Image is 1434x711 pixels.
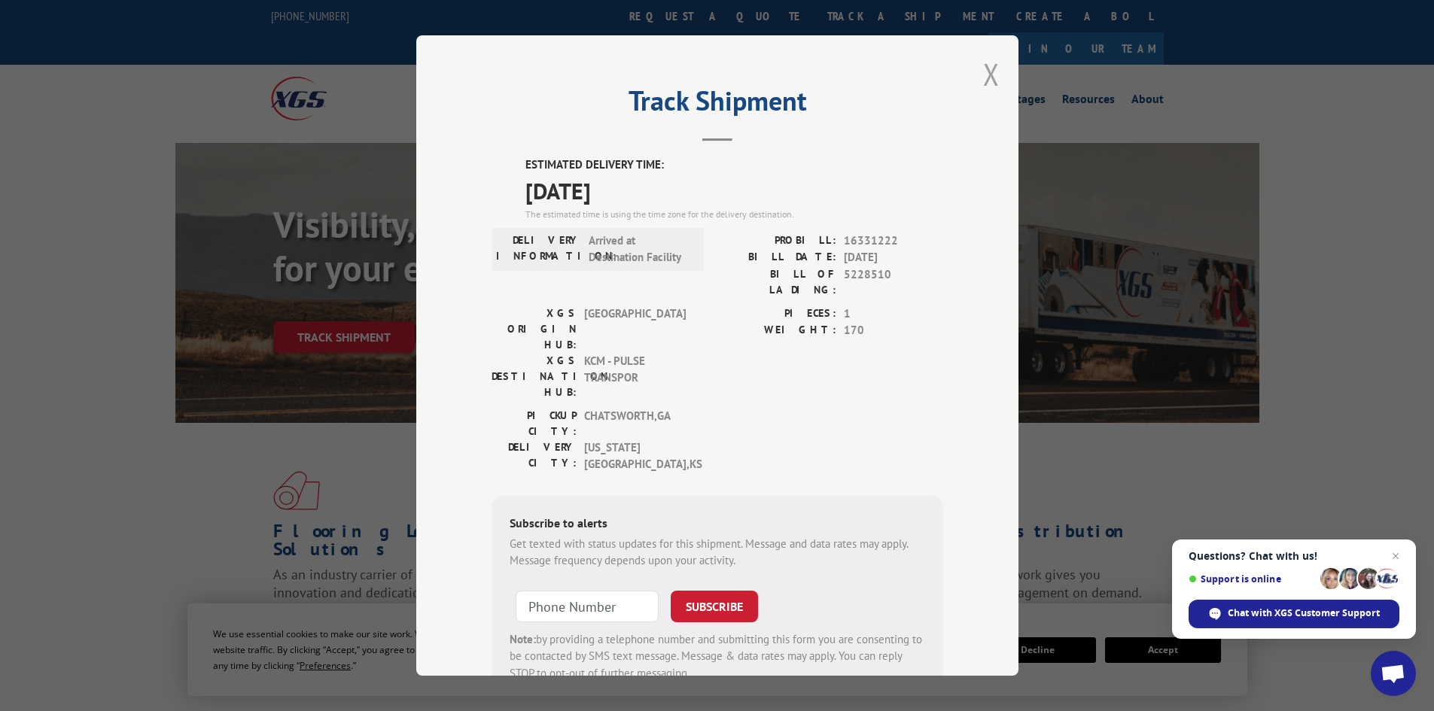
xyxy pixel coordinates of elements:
[510,632,536,646] strong: Note:
[983,54,1000,94] button: Close modal
[717,266,836,298] label: BILL OF LADING:
[589,232,690,266] span: Arrived at Destination Facility
[584,353,686,400] span: KCM - PULSE TRANSPOR
[1228,606,1380,620] span: Chat with XGS Customer Support
[510,514,925,536] div: Subscribe to alerts
[584,408,686,439] span: CHATSWORTH , GA
[525,174,943,208] span: [DATE]
[1387,547,1405,565] span: Close chat
[516,591,659,622] input: Phone Number
[510,536,925,570] div: Get texted with status updates for this shipment. Message and data rates may apply. Message frequ...
[492,353,577,400] label: XGS DESTINATION HUB:
[1189,550,1399,562] span: Questions? Chat with us!
[844,232,943,250] span: 16331222
[492,439,577,473] label: DELIVERY CITY:
[717,232,836,250] label: PROBILL:
[844,322,943,339] span: 170
[584,305,686,353] span: [GEOGRAPHIC_DATA]
[584,439,686,473] span: [US_STATE][GEOGRAPHIC_DATA] , KS
[717,249,836,266] label: BILL DATE:
[1371,651,1416,696] div: Open chat
[496,232,581,266] label: DELIVERY INFORMATION:
[1189,573,1315,585] span: Support is online
[671,591,758,622] button: SUBSCRIBE
[844,305,943,323] span: 1
[844,266,943,298] span: 5228510
[525,156,943,174] label: ESTIMATED DELIVERY TIME:
[492,90,943,119] h2: Track Shipment
[510,631,925,682] div: by providing a telephone number and submitting this form you are consenting to be contacted by SM...
[492,408,577,439] label: PICKUP CITY:
[844,249,943,266] span: [DATE]
[717,305,836,323] label: PIECES:
[1189,600,1399,628] div: Chat with XGS Customer Support
[525,208,943,221] div: The estimated time is using the time zone for the delivery destination.
[492,305,577,353] label: XGS ORIGIN HUB:
[717,322,836,339] label: WEIGHT:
